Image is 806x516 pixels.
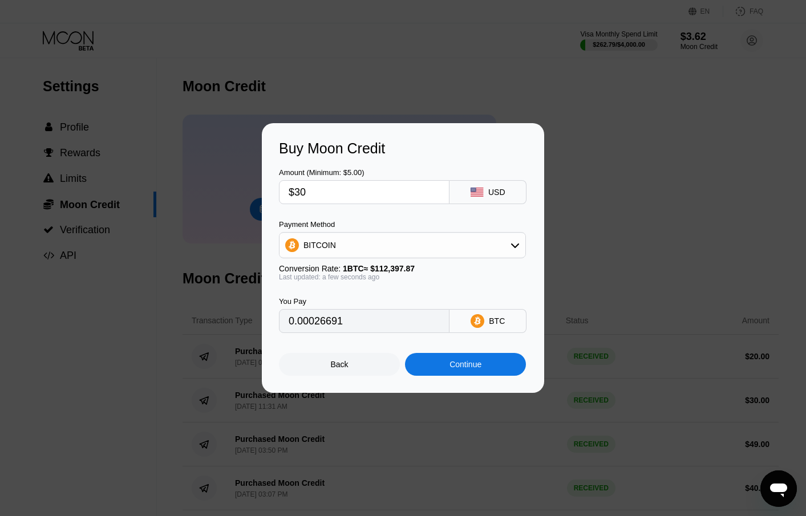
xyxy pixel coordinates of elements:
div: BITCOIN [280,234,525,257]
div: Conversion Rate: [279,264,526,273]
div: Amount (Minimum: $5.00) [279,168,449,177]
div: Back [279,353,400,376]
div: Buy Moon Credit [279,140,527,157]
div: Back [331,360,349,369]
div: BTC [489,316,505,326]
div: USD [488,188,505,197]
div: Last updated: a few seconds ago [279,273,526,281]
div: Payment Method [279,220,526,229]
div: Continue [405,353,526,376]
div: BITCOIN [303,241,336,250]
div: You Pay [279,297,449,306]
span: 1 BTC ≈ $112,397.87 [343,264,415,273]
div: Continue [449,360,481,369]
iframe: Button to launch messaging window [760,470,797,507]
input: $0.00 [289,181,440,204]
